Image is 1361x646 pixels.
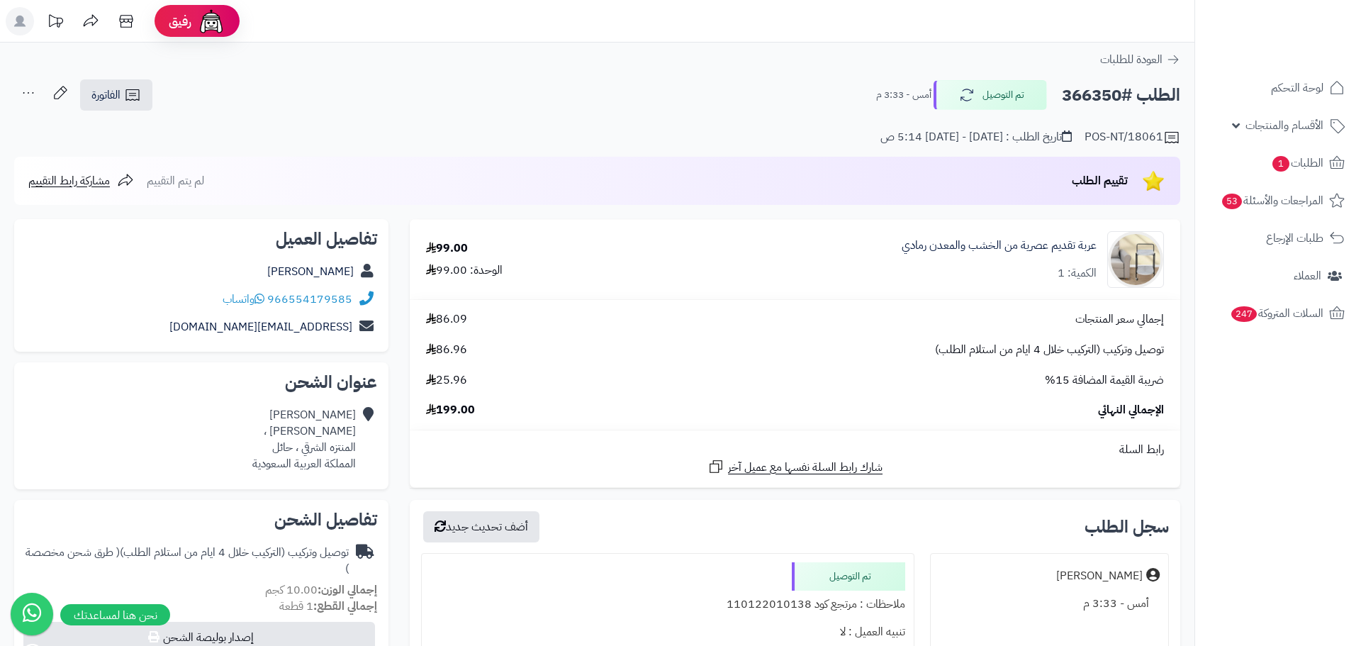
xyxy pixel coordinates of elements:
span: 25.96 [426,372,467,389]
h2: عنوان الشحن [26,374,377,391]
span: رفيق [169,13,191,30]
div: توصيل وتركيب (التركيب خلال 4 ايام من استلام الطلب) [26,545,349,577]
span: الإجمالي النهائي [1098,402,1164,418]
a: السلات المتروكة247 [1204,296,1352,330]
a: [PERSON_NAME] [267,263,354,280]
strong: إجمالي القطع: [313,598,377,615]
span: تقييم الطلب [1072,172,1128,189]
span: 199.00 [426,402,475,418]
h3: سجل الطلب [1085,518,1169,535]
img: ai-face.png [197,7,225,35]
div: تنبيه العميل : لا [430,618,905,646]
a: المراجعات والأسئلة53 [1204,184,1352,218]
div: الوحدة: 99.00 [426,262,503,279]
h2: الطلب #366350 [1062,81,1180,110]
div: POS-NT/18061 [1085,129,1180,146]
span: طلبات الإرجاع [1266,228,1323,248]
h2: تفاصيل العميل [26,230,377,247]
span: 86.09 [426,311,467,328]
div: [PERSON_NAME] [PERSON_NAME] ، المنتزه الشرقي ، حائل المملكة العربية السعودية [252,407,356,472]
strong: إجمالي الوزن: [318,581,377,598]
a: العودة للطلبات [1100,51,1180,68]
img: 1752927796-1-90x90.jpg [1108,231,1163,288]
span: شارك رابط السلة نفسها مع عميل آخر [728,460,883,476]
div: تاريخ الطلب : [DATE] - [DATE] 5:14 ص [880,129,1072,145]
span: العودة للطلبات [1100,51,1163,68]
span: الطلبات [1271,153,1323,173]
small: 10.00 كجم [265,581,377,598]
a: العملاء [1204,259,1352,293]
a: الطلبات1 [1204,146,1352,180]
h2: تفاصيل الشحن [26,511,377,528]
span: ( طرق شحن مخصصة ) [26,544,349,577]
a: عربة تقديم عصرية من الخشب والمعدن رمادي [902,238,1097,254]
span: 53 [1222,194,1242,209]
span: 1 [1272,156,1289,172]
a: 966554179585 [267,291,352,308]
span: مشاركة رابط التقييم [28,172,110,189]
a: واتساب [223,291,264,308]
span: 247 [1231,306,1257,322]
span: ضريبة القيمة المضافة 15% [1045,372,1164,389]
a: [EMAIL_ADDRESS][DOMAIN_NAME] [169,318,352,335]
span: لوحة التحكم [1271,78,1323,98]
small: 1 قطعة [279,598,377,615]
small: أمس - 3:33 م [876,88,931,102]
div: الكمية: 1 [1058,265,1097,282]
a: طلبات الإرجاع [1204,221,1352,255]
a: مشاركة رابط التقييم [28,172,134,189]
div: ملاحظات : مرتجع كود 110122010138 [430,591,905,618]
a: تحديثات المنصة [38,7,73,39]
span: السلات المتروكة [1230,303,1323,323]
a: شارك رابط السلة نفسها مع عميل آخر [707,458,883,476]
div: تم التوصيل [792,562,905,591]
div: [PERSON_NAME] [1056,568,1143,584]
a: لوحة التحكم [1204,71,1352,105]
span: لم يتم التقييم [147,172,204,189]
button: تم التوصيل [934,80,1047,110]
span: الفاتورة [91,87,121,104]
span: 86.96 [426,342,467,358]
a: الفاتورة [80,79,152,111]
span: العملاء [1294,266,1321,286]
div: 99.00 [426,240,468,257]
button: أضف تحديث جديد [423,511,539,542]
span: توصيل وتركيب (التركيب خلال 4 ايام من استلام الطلب) [935,342,1164,358]
span: الأقسام والمنتجات [1245,116,1323,135]
div: أمس - 3:33 م [939,590,1160,618]
span: إجمالي سعر المنتجات [1075,311,1164,328]
div: رابط السلة [415,442,1175,458]
span: المراجعات والأسئلة [1221,191,1323,211]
